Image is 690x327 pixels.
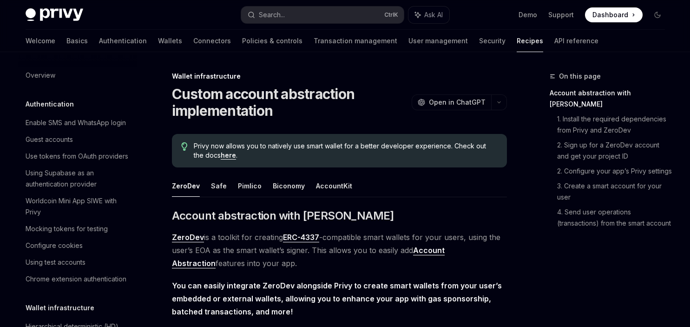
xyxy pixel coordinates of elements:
a: Mocking tokens for testing [18,220,137,237]
a: Basics [66,30,88,52]
button: Biconomy [273,175,305,197]
button: AccountKit [316,175,352,197]
h5: Authentication [26,99,74,110]
span: Account abstraction with [PERSON_NAME] [172,208,394,223]
a: Welcome [26,30,55,52]
div: Using test accounts [26,257,85,268]
a: 2. Sign up for a ZeroDev account and get your project ID [557,138,672,164]
a: Dashboard [585,7,643,22]
img: dark logo [26,8,83,21]
a: Use tokens from OAuth providers [18,148,137,165]
a: Wallets [158,30,182,52]
a: Using test accounts [18,254,137,271]
a: Chrome extension authentication [18,271,137,287]
button: Safe [211,175,227,197]
div: Mocking tokens for testing [26,223,108,234]
a: 1. Install the required dependencies from Privy and ZeroDev [557,112,672,138]
a: 2. Configure your app’s Privy settings [557,164,672,179]
a: Policies & controls [242,30,302,52]
a: here [221,151,236,160]
h5: Wallet infrastructure [26,302,94,314]
strong: You can easily integrate ZeroDev alongside Privy to create smart wallets from your user’s embedde... [172,281,502,316]
span: Open in ChatGPT [429,98,486,107]
button: Toggle dark mode [650,7,665,22]
a: Guest accounts [18,131,137,148]
div: Overview [26,70,55,81]
a: Configure cookies [18,237,137,254]
button: ZeroDev [172,175,200,197]
div: Enable SMS and WhatsApp login [26,117,126,128]
span: Ctrl K [384,11,398,19]
button: Ask AI [408,7,449,23]
div: Use tokens from OAuth providers [26,151,128,162]
a: Support [548,10,574,20]
div: Guest accounts [26,134,73,145]
a: ERC-4337 [283,233,319,242]
button: Open in ChatGPT [412,94,491,110]
a: Worldcoin Mini App SIWE with Privy [18,193,137,220]
div: Search... [259,9,285,20]
div: Using Supabase as an authentication provider [26,167,131,190]
span: Dashboard [592,10,628,20]
a: User management [408,30,468,52]
a: Security [479,30,506,52]
span: Privy now allows you to natively use smart wallet for a better developer experience. Check out th... [194,141,497,160]
a: Enable SMS and WhatsApp login [18,114,137,131]
a: Demo [519,10,537,20]
a: Transaction management [314,30,397,52]
a: 4. Send user operations (transactions) from the smart account [557,205,672,231]
svg: Tip [181,142,188,151]
span: is a toolkit for creating -compatible smart wallets for your users, using the user’s EOA as the s... [172,231,507,270]
a: Using Supabase as an authentication provider [18,165,137,193]
h1: Custom account abstraction implementation [172,86,408,119]
button: Pimlico [238,175,262,197]
a: Authentication [99,30,147,52]
a: API reference [554,30,598,52]
a: Overview [18,67,137,84]
div: Configure cookies [26,240,83,251]
div: Worldcoin Mini App SIWE with Privy [26,195,131,218]
div: Wallet infrastructure [172,72,507,81]
span: On this page [559,71,601,82]
a: 3. Create a smart account for your user [557,179,672,205]
a: ZeroDev [172,233,204,242]
span: Ask AI [424,10,443,20]
button: Search...CtrlK [241,7,404,23]
a: Account abstraction with [PERSON_NAME] [550,86,672,112]
a: Connectors [193,30,231,52]
div: Chrome extension authentication [26,274,126,285]
a: Recipes [517,30,543,52]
